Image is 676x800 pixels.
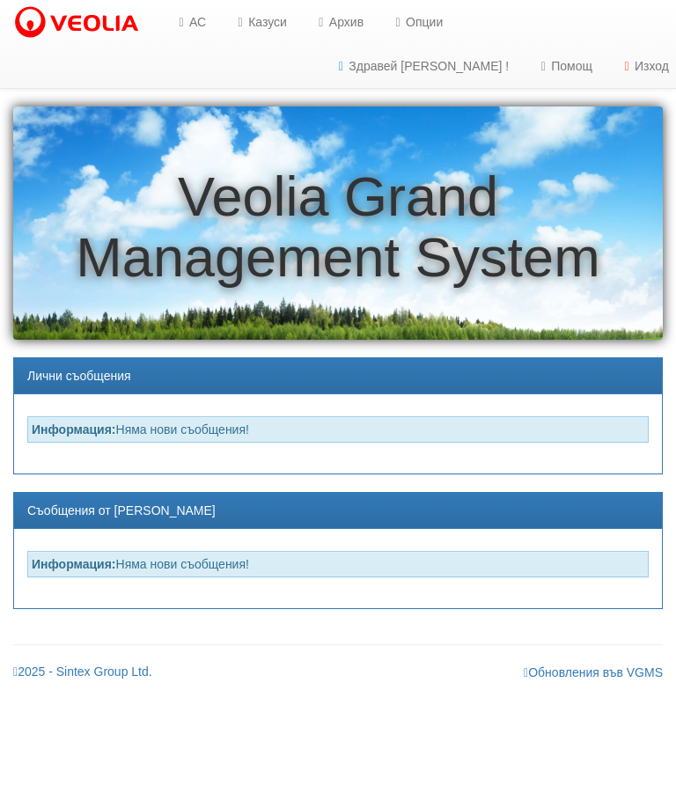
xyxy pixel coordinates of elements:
div: Няма нови съобщения! [27,551,649,577]
a: Помощ [522,44,606,88]
div: Лични съобщения [14,358,662,394]
h1: Veolia Grand Management System [13,166,663,289]
div: Няма нови съобщения! [27,416,649,443]
a: Здравей [PERSON_NAME] ! [320,44,522,88]
a: 2025 - Sintex Group Ltd. [13,664,152,679]
div: Съобщения от [PERSON_NAME] [14,493,662,529]
strong: Информация: [32,422,116,437]
img: VeoliaLogo.png [13,4,147,41]
a: Обновления във VGMS [524,665,663,679]
strong: Информация: [32,557,116,571]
